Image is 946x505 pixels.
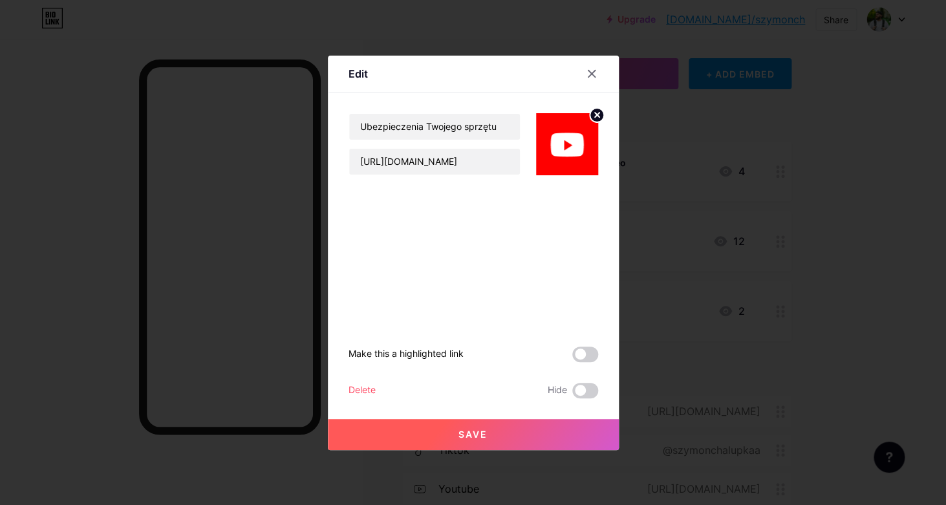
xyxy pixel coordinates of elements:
input: URL [349,149,520,175]
button: Save [328,419,619,450]
div: Delete [349,383,376,398]
div: Make this a highlighted link [349,347,464,362]
span: Save [458,429,488,440]
div: Edit [349,66,368,81]
span: Hide [548,383,567,398]
input: Title [349,114,520,140]
img: link_thumbnail [536,113,598,175]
